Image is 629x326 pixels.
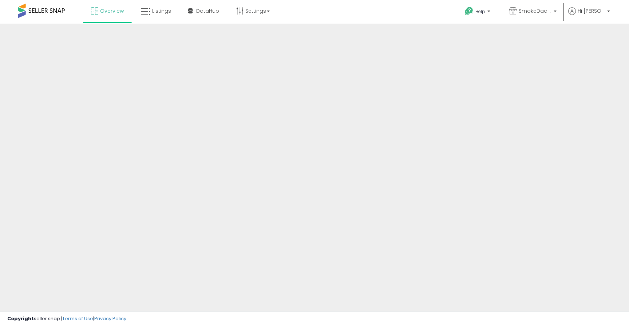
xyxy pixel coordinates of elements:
span: Overview [100,7,124,15]
a: Privacy Policy [94,315,126,322]
span: DataHub [196,7,219,15]
span: SmokeDaddy LLC [519,7,551,15]
span: Listings [152,7,171,15]
strong: Copyright [7,315,34,322]
span: Help [475,8,485,15]
a: Terms of Use [62,315,93,322]
a: Hi [PERSON_NAME] [568,7,610,24]
i: Get Help [464,7,474,16]
span: Hi [PERSON_NAME] [578,7,605,15]
a: Help [459,1,498,24]
div: seller snap | | [7,315,126,322]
